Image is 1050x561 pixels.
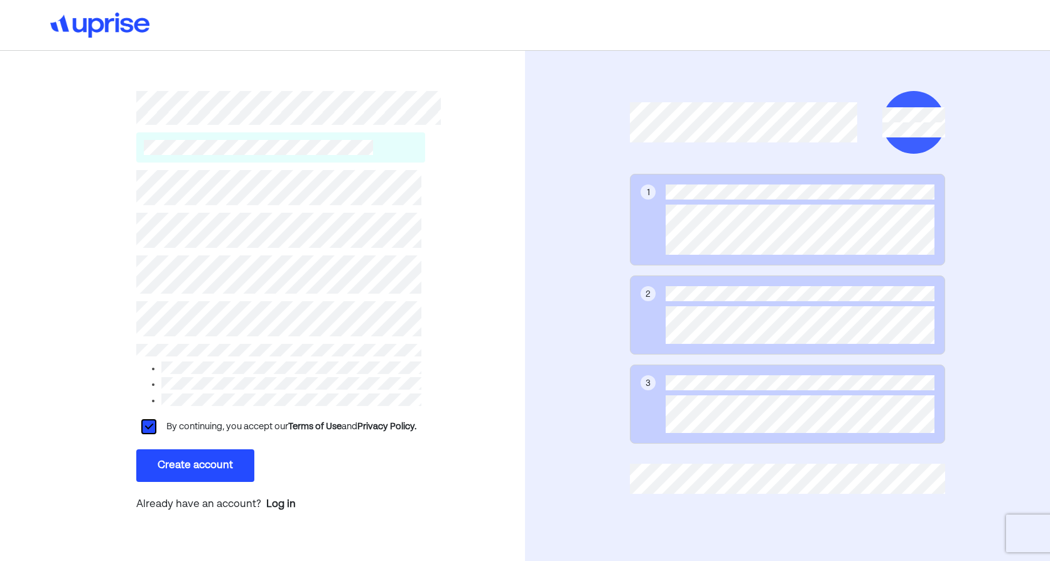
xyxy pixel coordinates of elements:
[288,419,342,434] div: Terms of Use
[136,497,421,513] p: Already have an account?
[136,449,254,482] button: Create account
[141,419,156,434] div: L
[646,287,651,301] div: 2
[646,377,651,390] div: 3
[647,186,650,200] div: 1
[166,419,416,434] div: By continuing, you accept our and
[357,419,416,434] div: Privacy Policy.
[266,497,296,512] a: Log in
